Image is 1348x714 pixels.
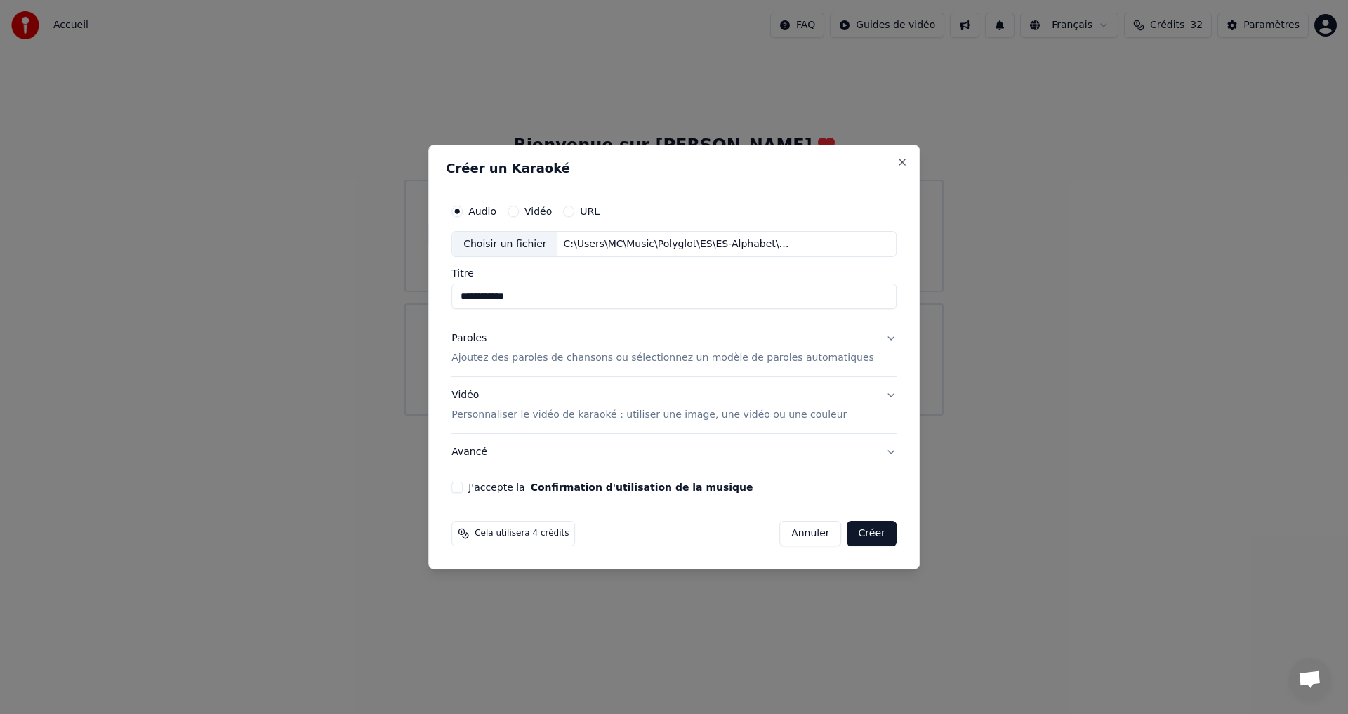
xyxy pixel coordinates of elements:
span: Cela utilisera 4 crédits [475,528,569,539]
h2: Créer un Karaoké [446,162,902,175]
div: Paroles [451,332,487,346]
button: ParolesAjoutez des paroles de chansons ou sélectionnez un modèle de paroles automatiques [451,321,897,377]
button: Créer [847,521,897,546]
label: URL [580,206,600,216]
div: C:\Users\MC\Music\Polyglot\ES\ES-Alphabet\ES-Alfabeto2.mp3 [558,237,797,251]
p: Ajoutez des paroles de chansons ou sélectionnez un modèle de paroles automatiques [451,352,874,366]
label: Vidéo [524,206,552,216]
button: Annuler [779,521,841,546]
button: VidéoPersonnaliser le vidéo de karaoké : utiliser une image, une vidéo ou une couleur [451,378,897,434]
div: Choisir un fichier [452,232,557,257]
label: J'accepte la [468,482,753,492]
button: Avancé [451,434,897,470]
div: Vidéo [451,389,847,423]
button: J'accepte la [531,482,753,492]
label: Titre [451,269,897,279]
p: Personnaliser le vidéo de karaoké : utiliser une image, une vidéo ou une couleur [451,408,847,422]
label: Audio [468,206,496,216]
